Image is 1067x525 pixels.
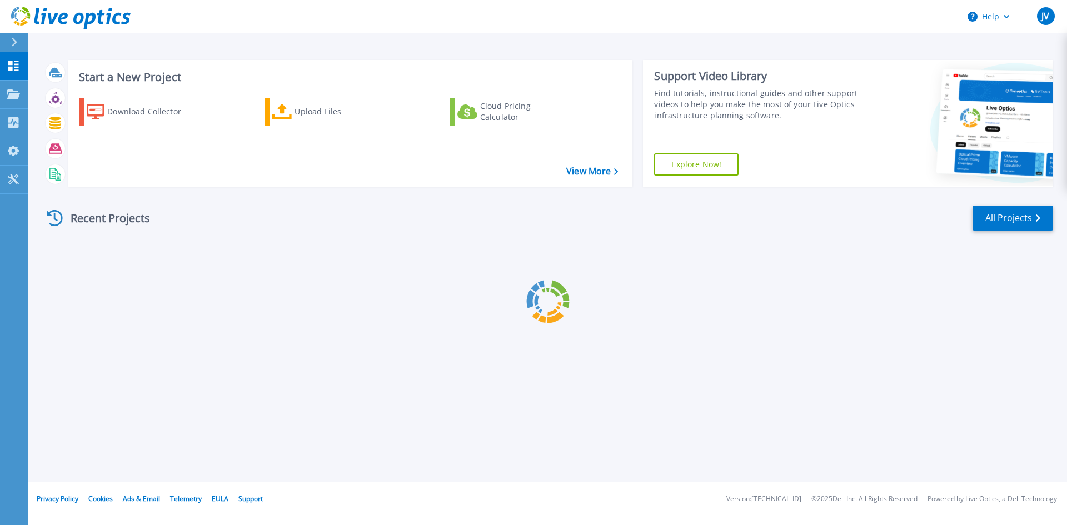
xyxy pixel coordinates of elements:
a: View More [566,166,618,177]
a: EULA [212,494,228,503]
a: Cloud Pricing Calculator [450,98,574,126]
a: Privacy Policy [37,494,78,503]
div: Download Collector [107,101,196,123]
span: JV [1041,12,1049,21]
div: Upload Files [295,101,383,123]
li: © 2025 Dell Inc. All Rights Reserved [811,496,918,503]
div: Recent Projects [43,204,165,232]
a: Cookies [88,494,113,503]
div: Cloud Pricing Calculator [480,101,569,123]
a: Telemetry [170,494,202,503]
li: Powered by Live Optics, a Dell Technology [928,496,1057,503]
h3: Start a New Project [79,71,618,83]
a: Ads & Email [123,494,160,503]
div: Support Video Library [654,69,863,83]
a: Support [238,494,263,503]
a: Download Collector [79,98,203,126]
li: Version: [TECHNICAL_ID] [726,496,801,503]
a: Explore Now! [654,153,739,176]
a: Upload Files [265,98,388,126]
div: Find tutorials, instructional guides and other support videos to help you make the most of your L... [654,88,863,121]
a: All Projects [973,206,1053,231]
